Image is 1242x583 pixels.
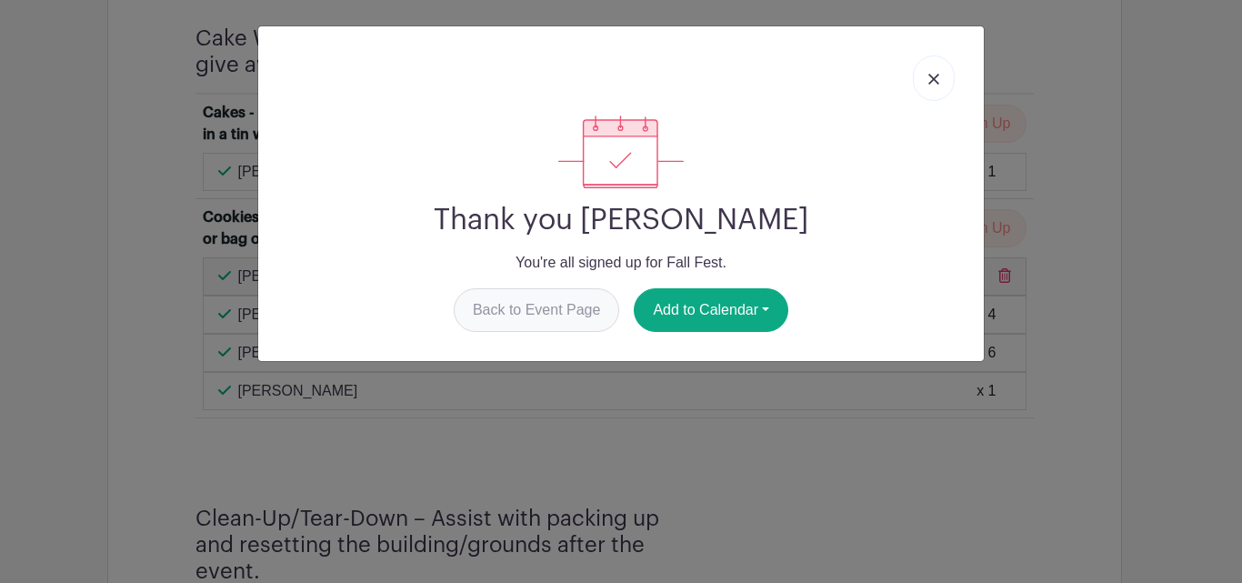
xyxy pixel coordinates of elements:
[273,203,969,237] h2: Thank you [PERSON_NAME]
[634,288,788,332] button: Add to Calendar
[454,288,620,332] a: Back to Event Page
[928,74,939,85] img: close_button-5f87c8562297e5c2d7936805f587ecaba9071eb48480494691a3f1689db116b3.svg
[558,116,684,188] img: signup_complete-c468d5dda3e2740ee63a24cb0ba0d3ce5d8a4ecd24259e683200fb1569d990c8.svg
[273,252,969,274] p: You're all signed up for Fall Fest.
